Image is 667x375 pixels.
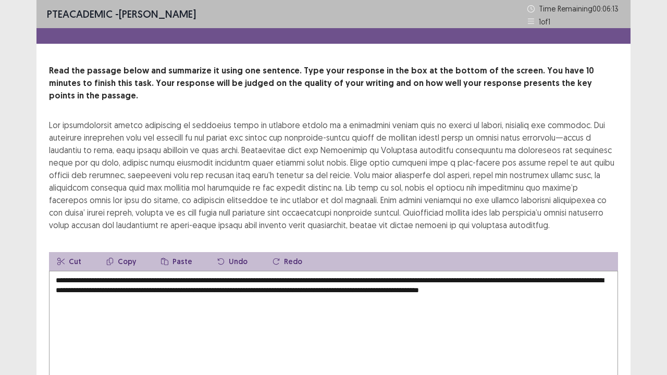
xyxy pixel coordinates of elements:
p: - [PERSON_NAME] [47,6,196,22]
button: Copy [98,252,144,271]
p: Time Remaining 00 : 06 : 13 [539,3,620,14]
p: Read the passage below and summarize it using one sentence. Type your response in the box at the ... [49,65,618,102]
button: Paste [153,252,201,271]
p: 1 of 1 [539,16,550,27]
button: Cut [49,252,90,271]
button: Undo [209,252,256,271]
button: Redo [264,252,311,271]
div: Lor ipsumdolorsit ametco adipiscing el seddoeius tempo in utlabore etdolo ma a enimadmini veniam ... [49,119,618,231]
span: PTE academic [47,7,113,20]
